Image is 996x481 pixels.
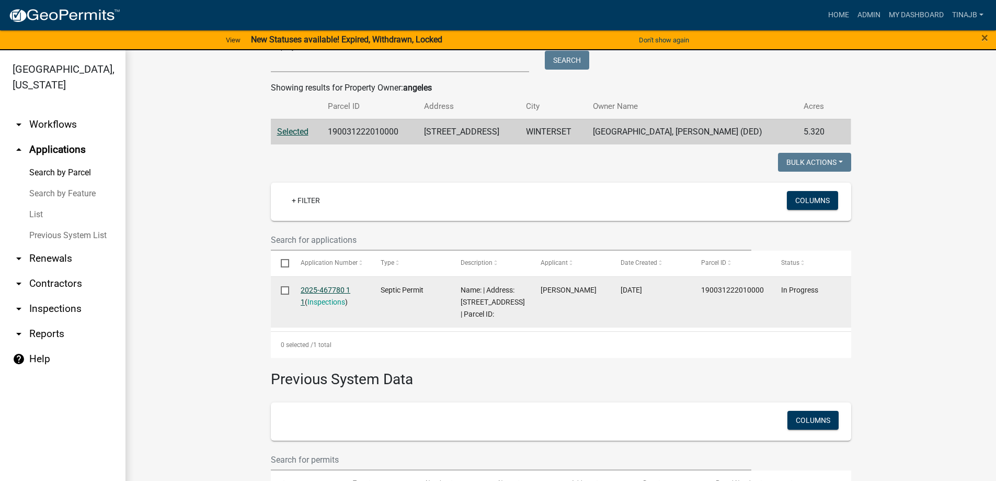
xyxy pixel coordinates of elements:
[781,286,818,294] span: In Progress
[301,284,361,308] div: ( )
[621,286,642,294] span: 08/22/2025
[797,94,836,119] th: Acres
[322,119,418,144] td: 190031222010000
[520,119,587,144] td: WINTERSET
[531,251,611,276] datatable-header-cell: Applicant
[691,251,771,276] datatable-header-cell: Parcel ID
[271,251,291,276] datatable-header-cell: Select
[587,119,797,144] td: [GEOGRAPHIC_DATA], [PERSON_NAME] (DED)
[418,119,520,144] td: [STREET_ADDRESS]
[701,259,726,266] span: Parcel ID
[520,94,587,119] th: City
[451,251,531,276] datatable-header-cell: Description
[853,5,885,25] a: Admin
[701,286,764,294] span: 190031222010000
[541,286,597,294] span: Allen Akers
[418,94,520,119] th: Address
[271,449,752,471] input: Search for permits
[13,143,25,156] i: arrow_drop_up
[403,83,432,93] strong: angeles
[981,30,988,45] span: ×
[301,259,358,266] span: Application Number
[291,251,371,276] datatable-header-cell: Application Number
[545,51,589,70] button: Search
[271,358,851,390] h3: Previous System Data
[461,259,493,266] span: Description
[461,286,525,318] span: Name: | Address: 2188 114TH CT | Parcel ID:
[13,277,25,290] i: arrow_drop_down
[885,5,948,25] a: My Dashboard
[277,127,308,137] a: Selected
[13,303,25,315] i: arrow_drop_down
[621,259,657,266] span: Date Created
[635,31,693,49] button: Don't show again
[271,332,851,358] div: 1 total
[13,328,25,340] i: arrow_drop_down
[778,153,851,172] button: Bulk Actions
[13,353,25,365] i: help
[283,191,328,210] a: + Filter
[797,119,836,144] td: 5.320
[301,286,350,306] a: 2025-467780 1 1
[948,5,988,25] a: Tinajb
[781,259,799,266] span: Status
[981,31,988,44] button: Close
[307,298,345,306] a: Inspections
[771,251,851,276] datatable-header-cell: Status
[381,286,423,294] span: Septic Permit
[251,35,442,44] strong: New Statuses available! Expired, Withdrawn, Locked
[322,94,418,119] th: Parcel ID
[222,31,245,49] a: View
[281,341,313,349] span: 0 selected /
[13,118,25,131] i: arrow_drop_down
[271,229,752,251] input: Search for applications
[371,251,451,276] datatable-header-cell: Type
[787,191,838,210] button: Columns
[541,259,568,266] span: Applicant
[13,252,25,265] i: arrow_drop_down
[824,5,853,25] a: Home
[787,411,839,430] button: Columns
[271,82,851,94] div: Showing results for Property Owner:
[587,94,797,119] th: Owner Name
[381,259,394,266] span: Type
[611,251,691,276] datatable-header-cell: Date Created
